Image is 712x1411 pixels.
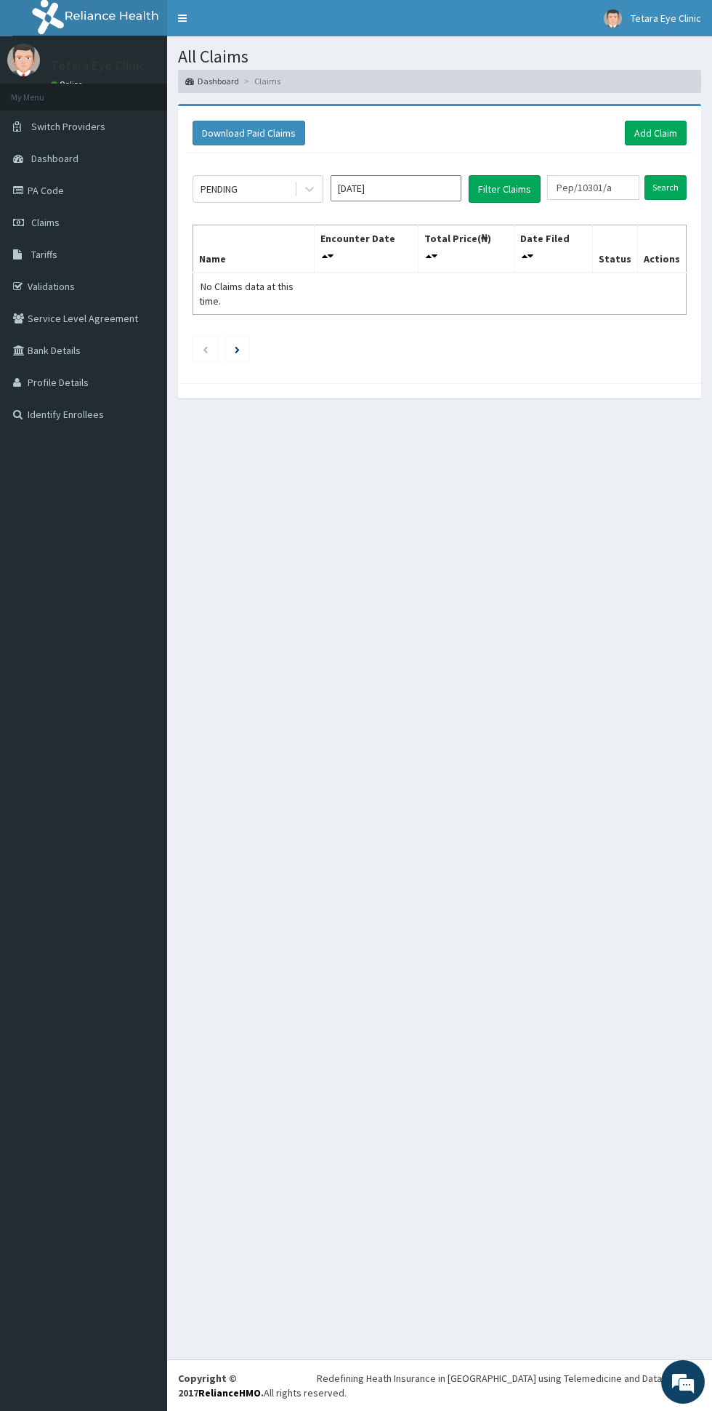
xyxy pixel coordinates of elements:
[31,248,57,261] span: Tariffs
[167,1359,712,1411] footer: All rights reserved.
[201,182,238,196] div: PENDING
[625,121,687,145] a: Add Claim
[418,225,514,273] th: Total Price(₦)
[637,225,686,273] th: Actions
[31,152,78,165] span: Dashboard
[31,120,105,133] span: Switch Providers
[235,342,240,355] a: Next page
[185,75,239,87] a: Dashboard
[592,225,637,273] th: Status
[198,1386,261,1399] a: RelianceHMO
[240,75,280,87] li: Claims
[193,121,305,145] button: Download Paid Claims
[631,12,701,25] span: Tetara Eye Clinic
[193,225,315,273] th: Name
[7,44,40,76] img: User Image
[514,225,592,273] th: Date Filed
[644,175,687,200] input: Search
[604,9,622,28] img: User Image
[51,79,86,89] a: Online
[317,1371,701,1386] div: Redefining Heath Insurance in [GEOGRAPHIC_DATA] using Telemedicine and Data Science!
[51,59,145,72] p: Tetara Eye Clinic
[202,342,209,355] a: Previous page
[178,47,701,66] h1: All Claims
[178,1372,264,1399] strong: Copyright © 2017 .
[469,175,541,203] button: Filter Claims
[547,175,639,200] input: Search by HMO ID
[199,280,294,307] span: No Claims data at this time.
[31,216,60,229] span: Claims
[314,225,418,273] th: Encounter Date
[331,175,461,201] input: Select Month and Year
